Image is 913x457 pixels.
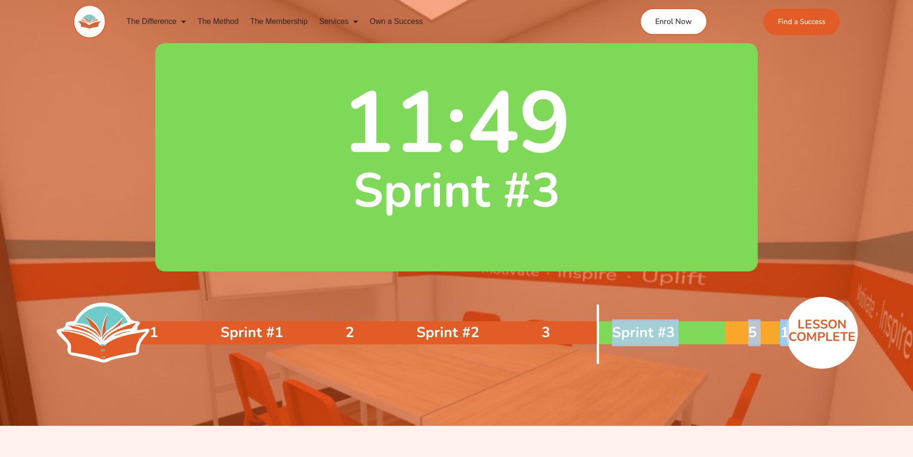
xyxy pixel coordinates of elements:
[416,319,479,346] span: Sprint #2
[748,319,757,346] span: 5
[121,11,596,33] nav: Menu
[342,65,467,183] span: 11:
[364,11,428,33] a: Own a Success
[192,11,244,33] a: The Method
[220,319,283,346] span: Sprint #1
[353,157,560,224] span: Sprint #3
[121,11,192,33] a: The Difference
[753,349,913,457] iframe: Chat Widget
[334,321,366,344] div: 2
[640,8,707,35] a: Enrol Now
[467,65,571,183] span: 49
[778,18,826,25] span: Find a Success
[138,321,170,344] div: 1
[313,11,364,33] a: Services
[764,9,840,35] a: Find a Success
[530,321,562,344] div: 3
[612,319,675,346] span: Sprint #3
[244,11,313,33] a: The Membership
[780,319,789,346] span: 1
[786,318,858,343] p: LESSON COMPLETE
[655,18,692,25] span: Enrol Now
